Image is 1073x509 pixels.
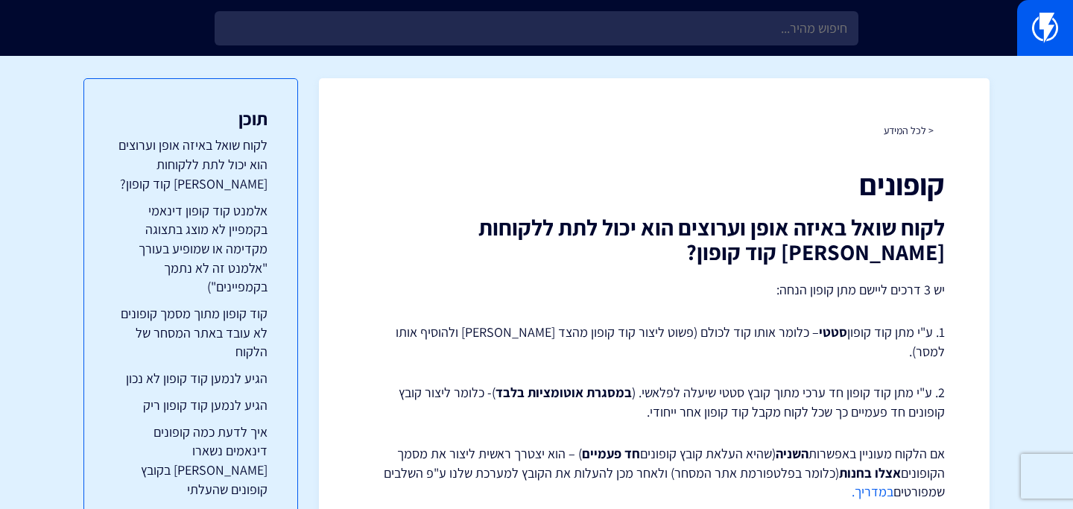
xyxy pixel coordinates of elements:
[364,168,945,200] h1: קופונים
[364,279,945,300] p: יש 3 דרכים ליישם מתן קופון הנחה:
[884,124,934,137] a: < לכל המידע
[114,136,268,193] a: לקוח שואל באיזה אופן וערוצים הוא יכול לתת ללקוחות [PERSON_NAME] קוד קופון?
[364,383,945,421] p: 2. ע"י מתן קוד קופון חד ערכי מתוך קובץ סטטי שיעלה לפלאשי. ( )- כלומר ליצור קובץ קופונים חד פעמיים...
[114,396,268,415] a: הגיע לנמען קוד קופון ריק
[364,323,945,361] p: 1. ע"י מתן קוד קופון – כלומר אותו קוד לכולם (פשוט ליצור קוד קופון מהצד [PERSON_NAME] ולהוסיף אותו...
[582,445,640,462] strong: חד פעמיים
[852,483,893,500] a: במדריך.
[364,215,945,265] h2: לקוח שואל באיזה אופן וערוצים הוא יכול לתת ללקוחות [PERSON_NAME] קוד קופון?
[839,464,901,481] strong: אצלו בחנות
[114,369,268,388] a: הגיע לנמען קוד קופון לא נכון
[819,323,847,341] strong: סטטי
[114,109,268,128] h3: תוכן
[215,11,858,45] input: חיפוש מהיר...
[496,384,632,401] strong: במסגרת אוטומציות בלבד
[114,423,268,499] a: איך לדעת כמה קופונים דינאמים נשארו [PERSON_NAME] בקובץ קופונים שהעלתי
[114,304,268,361] a: קוד קופון מתוך מסמך קופונים לא עובד באתר המסחר של הלקוח
[776,445,808,462] strong: השניה
[114,201,268,297] a: אלמנט קוד קופון דינאמי בקמפיין לא מוצג בתצוגה מקדימה או שמופיע בעורך "אלמנט זה לא נתמך בקמפיינים")
[364,444,945,502] p: אם הלקוח מעוניין באפשרות (שהיא העלאת קובץ קופונים ) – הוא יצטרך ראשית ליצור את מסמך הקופונים (כלו...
